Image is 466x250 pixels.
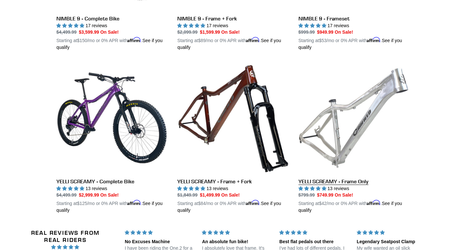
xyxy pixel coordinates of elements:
[357,229,426,236] div: 5 stars
[125,229,194,236] div: 5 stars
[279,239,349,245] div: Best flat pedals out there
[23,229,107,243] h2: Real Reviews from Real Riders
[202,229,272,236] div: 5 stars
[279,229,349,236] div: 5 stars
[125,239,194,245] div: No Excuses Machine
[202,239,272,245] div: An absolute fun bike!
[357,239,426,245] div: Legendary Seatpost Clamp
